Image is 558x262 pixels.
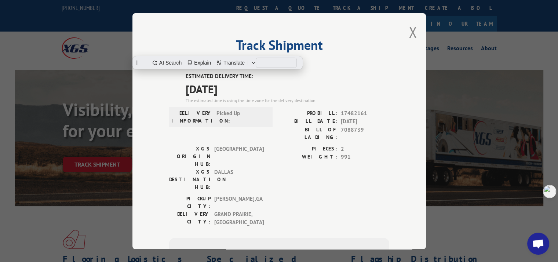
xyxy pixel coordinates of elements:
span: 991 [341,153,389,161]
span: GRAND PRAIRIE , [GEOGRAPHIC_DATA] [214,210,264,226]
span: 7088739 [341,125,389,141]
span: [DATE] [186,80,389,97]
div: Subscribe to alerts [178,246,380,257]
label: BILL DATE: [279,117,337,126]
label: PIECES: [279,145,337,153]
span: 17482161 [341,109,389,117]
label: XGS DESTINATION HUB: [169,168,211,191]
div: The estimated time is using the time zone for the delivery destination. [186,97,389,103]
button: Close modal [409,22,417,42]
span: [GEOGRAPHIC_DATA] [214,145,264,168]
label: ESTIMATED DELIVERY TIME: [186,72,389,81]
div: Open chat [527,233,549,255]
span: DALLAS [214,168,264,191]
label: PICKUP CITY: [169,194,211,210]
span: 2 [341,145,389,153]
span: [PERSON_NAME] , GA [214,194,264,210]
label: XGS ORIGIN HUB: [169,145,211,168]
label: BILL OF LADING: [279,125,337,141]
label: WEIGHT: [279,153,337,161]
label: DELIVERY INFORMATION: [171,109,213,124]
label: PROBILL: [279,109,337,117]
h2: Track Shipment [169,40,389,54]
span: Picked Up [216,109,266,124]
span: [DATE] [341,117,389,126]
label: DELIVERY CITY: [169,210,211,226]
